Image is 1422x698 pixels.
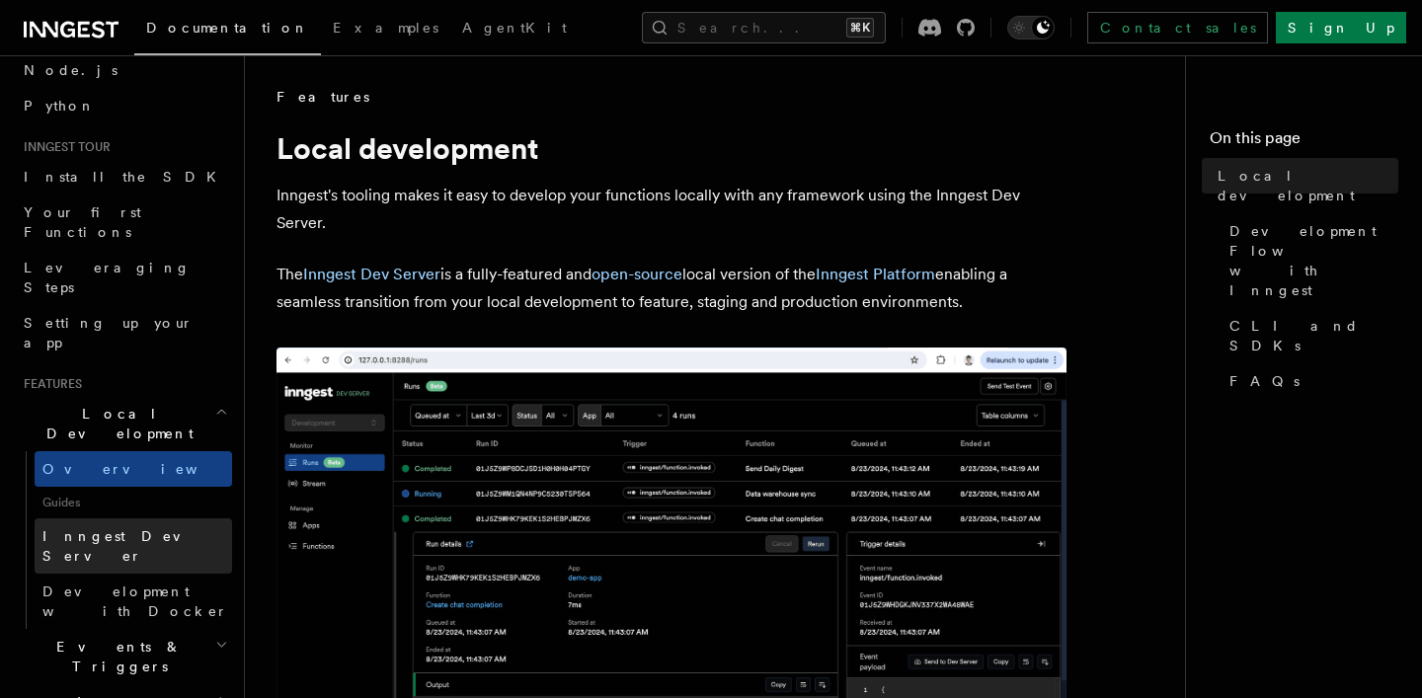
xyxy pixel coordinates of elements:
a: Inngest Platform [816,265,935,283]
a: Setting up your app [16,305,232,360]
kbd: ⌘K [846,18,874,38]
a: Contact sales [1087,12,1268,43]
a: Python [16,88,232,123]
span: Node.js [24,62,118,78]
a: open-source [592,265,682,283]
a: CLI and SDKs [1222,308,1398,363]
span: Features [16,376,82,392]
button: Toggle dark mode [1007,16,1055,39]
a: Local development [1210,158,1398,213]
p: The is a fully-featured and local version of the enabling a seamless transition from your local d... [276,261,1066,316]
a: Overview [35,451,232,487]
span: Your first Functions [24,204,141,240]
span: Guides [35,487,232,518]
a: AgentKit [450,6,579,53]
span: Events & Triggers [16,637,215,676]
span: Python [24,98,96,114]
a: Leveraging Steps [16,250,232,305]
h4: On this page [1210,126,1398,158]
button: Search...⌘K [642,12,886,43]
span: Features [276,87,369,107]
span: Examples [333,20,438,36]
span: Inngest tour [16,139,111,155]
a: Install the SDK [16,159,232,194]
a: Development with Docker [35,574,232,629]
a: FAQs [1222,363,1398,399]
span: Setting up your app [24,315,194,350]
h1: Local development [276,130,1066,166]
span: AgentKit [462,20,567,36]
span: Overview [42,461,246,477]
a: Inngest Dev Server [35,518,232,574]
button: Local Development [16,396,232,451]
a: Examples [321,6,450,53]
span: FAQs [1229,371,1300,391]
span: Inngest Dev Server [42,528,211,564]
a: Node.js [16,52,232,88]
a: Documentation [134,6,321,55]
div: Local Development [16,451,232,629]
span: CLI and SDKs [1229,316,1398,355]
a: Your first Functions [16,194,232,250]
span: Development Flow with Inngest [1229,221,1398,300]
button: Events & Triggers [16,629,232,684]
span: Documentation [146,20,309,36]
a: Inngest Dev Server [303,265,440,283]
a: Sign Up [1276,12,1406,43]
a: Development Flow with Inngest [1222,213,1398,308]
p: Inngest's tooling makes it easy to develop your functions locally with any framework using the In... [276,182,1066,237]
span: Leveraging Steps [24,260,191,295]
span: Local development [1218,166,1398,205]
span: Local Development [16,404,215,443]
span: Development with Docker [42,583,228,619]
span: Install the SDK [24,169,228,185]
